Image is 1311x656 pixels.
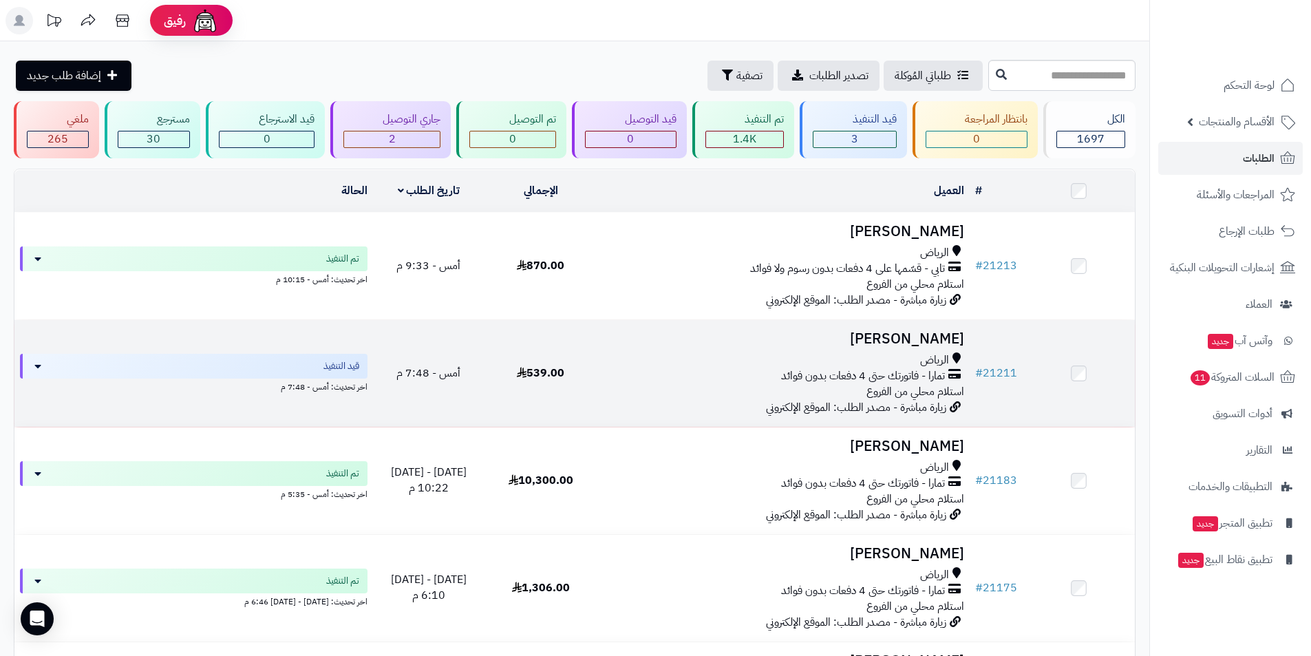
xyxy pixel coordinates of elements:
[781,368,945,384] span: تمارا - فاتورتك حتى 4 دفعات بدون فوائد
[1217,35,1298,64] img: logo-2.png
[781,583,945,599] span: تمارا - فاتورتك حتى 4 دفعات بدون فوائد
[1158,543,1303,576] a: تطبيق نقاط البيعجديد
[1158,215,1303,248] a: طلبات الإرجاع
[36,7,71,38] a: تحديثات المنصة
[778,61,880,91] a: تصدير الطلبات
[341,182,367,199] a: الحالة
[975,472,983,489] span: #
[920,352,949,368] span: الرياض
[866,598,964,615] span: استلام محلي من الفروع
[1158,507,1303,540] a: تطبيق المتجرجديد
[706,131,784,147] div: 1397
[766,399,946,416] span: زيارة مباشرة - مصدر الطلب: الموقع الإلكتروني
[781,476,945,491] span: تمارا - فاتورتك حتى 4 دفعات بدون فوائد
[585,112,676,127] div: قيد التوصيل
[343,112,441,127] div: جاري التوصيل
[389,131,396,147] span: 2
[391,464,467,496] span: [DATE] - [DATE] 10:22 م
[11,101,102,158] a: ملغي 265
[21,602,54,635] div: Open Intercom Messenger
[733,131,756,147] span: 1.4K
[766,292,946,308] span: زيارة مباشرة - مصدر الطلب: الموقع الإلكتروني
[1041,101,1138,158] a: الكل1697
[1189,368,1275,387] span: السلات المتروكة
[398,182,460,199] a: تاريخ الطلب
[16,61,131,91] a: إضافة طلب جديد
[203,101,328,158] a: قيد الاسترجاع 0
[1056,112,1125,127] div: الكل
[766,614,946,631] span: زيارة مباشرة - مصدر الطلب: الموقع الإلكتروني
[20,271,367,286] div: اخر تحديث: أمس - 10:15 م
[1158,397,1303,430] a: أدوات التسويق
[934,182,964,199] a: العميل
[884,61,983,91] a: طلباتي المُوكلة
[469,112,556,127] div: تم التوصيل
[220,131,314,147] div: 0
[326,574,359,588] span: تم التنفيذ
[1219,222,1275,241] span: طلبات الإرجاع
[1077,131,1105,147] span: 1697
[602,224,964,240] h3: [PERSON_NAME]
[1206,331,1272,350] span: وآتس آب
[1158,288,1303,321] a: العملاء
[1158,142,1303,175] a: الطلبات
[20,486,367,500] div: اخر تحديث: أمس - 5:35 م
[47,131,68,147] span: 265
[118,131,190,147] div: 30
[20,379,367,393] div: اخر تحديث: أمس - 7:48 م
[975,580,1017,596] a: #21175
[509,131,516,147] span: 0
[147,131,160,147] span: 30
[895,67,951,84] span: طلباتي المُوكلة
[707,61,774,91] button: تصفية
[102,101,204,158] a: مسترجع 30
[1246,295,1272,314] span: العملاء
[705,112,785,127] div: تم التنفيذ
[910,101,1041,158] a: بانتظار المراجعة 0
[1177,550,1272,569] span: تطبيق نقاط البيع
[586,131,676,147] div: 0
[1158,470,1303,503] a: التطبيقات والخدمات
[470,131,555,147] div: 0
[1213,404,1272,423] span: أدوات التسويق
[396,365,460,381] span: أمس - 7:48 م
[326,467,359,480] span: تم التنفيذ
[750,261,945,277] span: تابي - قسّمها على 4 دفعات بدون رسوم ولا فوائد
[920,567,949,583] span: الرياض
[524,182,558,199] a: الإجمالي
[1208,334,1233,349] span: جديد
[920,460,949,476] span: الرياض
[20,593,367,608] div: اخر تحديث: [DATE] - [DATE] 6:46 م
[1189,477,1272,496] span: التطبيقات والخدمات
[1191,370,1210,385] span: 11
[1170,258,1275,277] span: إشعارات التحويلات البنكية
[1224,76,1275,95] span: لوحة التحكم
[866,491,964,507] span: استلام محلي من الفروع
[118,112,191,127] div: مسترجع
[191,7,219,34] img: ai-face.png
[975,472,1017,489] a: #21183
[1178,553,1204,568] span: جديد
[851,131,858,147] span: 3
[396,257,460,274] span: أمس - 9:33 م
[27,112,89,127] div: ملغي
[736,67,763,84] span: تصفية
[975,580,983,596] span: #
[219,112,315,127] div: قيد الاسترجاع
[813,112,897,127] div: قيد التنفيذ
[973,131,980,147] span: 0
[975,257,1017,274] a: #21213
[866,276,964,293] span: استلام محلي من الفروع
[1199,112,1275,131] span: الأقسام والمنتجات
[975,182,982,199] a: #
[1158,434,1303,467] a: التقارير
[809,67,868,84] span: تصدير الطلبات
[517,365,564,381] span: 539.00
[1158,324,1303,357] a: وآتس آبجديد
[975,257,983,274] span: #
[1191,514,1272,533] span: تطبيق المتجر
[797,101,910,158] a: قيد التنفيذ 3
[569,101,690,158] a: قيد التوصيل 0
[323,359,359,373] span: قيد التنفيذ
[813,131,896,147] div: 3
